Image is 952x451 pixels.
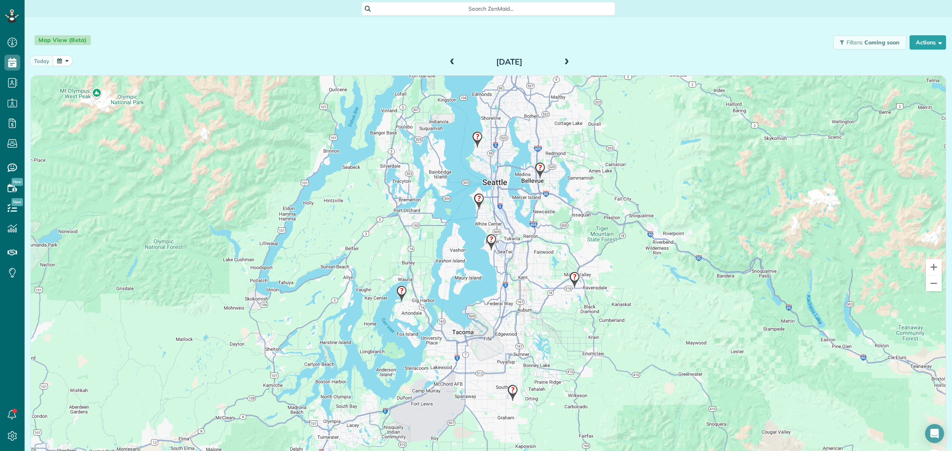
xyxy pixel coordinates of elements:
[926,259,942,275] button: Zoom in
[925,424,944,443] div: Open Intercom Messenger
[12,178,23,186] span: New
[35,35,91,45] span: Map View (Beta)
[864,39,900,46] span: Coming soon
[460,57,559,66] h2: [DATE]
[12,198,23,206] span: New
[926,275,942,291] button: Zoom out
[910,35,946,50] button: Actions
[846,39,863,46] span: Filters:
[30,55,54,66] button: today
